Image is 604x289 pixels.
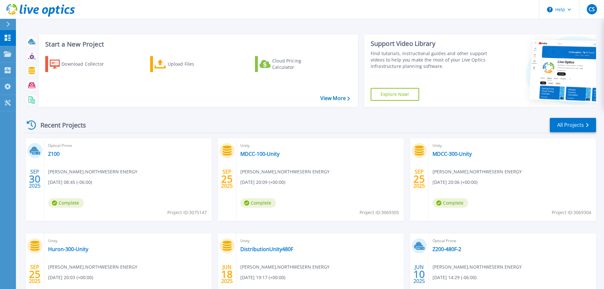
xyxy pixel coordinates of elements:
span: [DATE] 20:06 (+00:00) [433,179,477,186]
span: [DATE] 20:09 (+00:00) [240,179,285,186]
a: Upload Files [150,56,221,72]
span: Unity [240,142,400,149]
div: SEP 2025 [29,263,41,286]
a: MDCC-100-Unity [240,151,280,157]
div: Find tutorials, instructional guides and other support videos to help you make the most of your L... [371,50,489,69]
span: Complete [433,198,468,208]
span: 18 [221,271,233,277]
div: Upload Files [168,58,219,70]
div: SEP 2025 [29,167,41,191]
h3: Start a New Project [45,41,350,48]
div: Support Video Library [371,40,489,48]
span: 10 [413,271,425,277]
a: MDCC-300-Unity [433,151,472,157]
a: Z100 [48,151,60,157]
a: All Projects [550,118,596,132]
span: [PERSON_NAME] , NORTHWESERN ENERGY [433,168,522,175]
div: SEP 2025 [221,167,233,191]
span: [PERSON_NAME] , NORTHWESERN ENERGY [48,264,137,271]
span: [PERSON_NAME] , NORTHWESERN ENERGY [48,168,137,175]
span: [DATE] 19:17 (+00:00) [240,274,285,281]
a: Explore Now! [371,88,419,101]
span: 30 [29,176,40,182]
span: Project ID: 3075147 [167,209,207,216]
a: Z200-480F-2 [433,246,461,252]
a: Cloud Pricing Calculator [255,56,326,72]
a: View More [320,95,350,101]
div: JUN 2025 [221,263,233,286]
span: [PERSON_NAME] , NORTHWESERN ENERGY [240,168,330,175]
span: Optical Prime [48,142,208,149]
span: [PERSON_NAME] , NORTHWESERN ENERGY [433,264,522,271]
span: Complete [240,198,276,208]
div: Download Collector [62,58,113,70]
div: Recent Projects [25,117,95,133]
span: [DATE] 14:29 (-06:00) [433,274,477,281]
span: Unity [240,237,400,244]
span: [DATE] 20:03 (+00:00) [48,274,93,281]
span: Project ID: 3069304 [552,209,591,216]
span: 25 [413,176,425,182]
div: SEP 2025 [413,167,425,191]
span: Optical Prime [433,237,592,244]
span: Unity [433,142,592,149]
span: 25 [221,176,233,182]
span: [DATE] 08:45 (-06:00) [48,179,92,186]
span: Project ID: 3069305 [360,209,399,216]
a: Download Collector [45,56,116,72]
div: Cloud Pricing Calculator [272,58,323,70]
span: 25 [29,271,40,277]
a: DistributionUnity480F [240,246,293,252]
span: [PERSON_NAME] , NORTHWESERN ENERGY [240,264,330,271]
span: Complete [48,198,84,208]
span: Unity [48,237,208,244]
a: Huron-300-Unity [48,246,88,252]
span: CS [589,7,595,12]
div: JUN 2025 [413,263,425,286]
